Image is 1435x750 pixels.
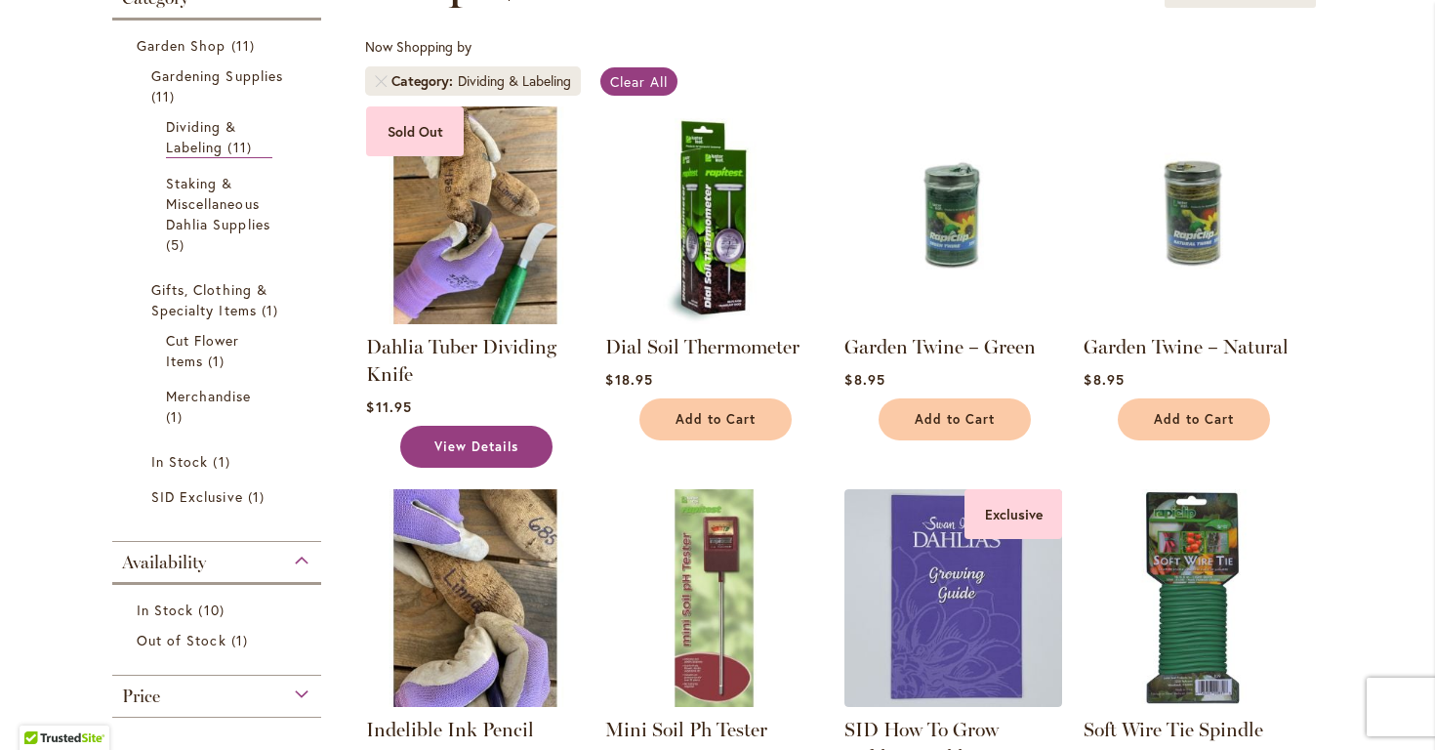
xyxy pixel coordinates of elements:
span: Dividing & Labeling [166,117,237,156]
span: 1 [262,300,283,320]
div: Dividing & Labeling [458,71,571,91]
span: $18.95 [605,370,652,389]
span: Add to Cart [915,411,995,428]
span: Garden Shop [137,36,226,55]
img: Dial Soil Thermometer [605,106,823,324]
span: $8.95 [844,370,884,389]
span: Category [391,71,458,91]
img: Swan Island Dahlias - How to Grow Guide [844,489,1062,707]
span: 11 [227,137,256,157]
span: 11 [231,35,260,56]
button: Add to Cart [639,398,792,440]
img: Garden Twine – Natural [1084,106,1301,324]
span: Merchandise [166,387,252,405]
a: In Stock [151,451,287,472]
span: Price [122,686,160,707]
span: 1 [231,630,253,650]
span: $11.95 [366,397,411,416]
span: Now Shopping by [365,37,471,56]
a: SID Exclusive [151,486,287,507]
span: Out of Stock [137,631,226,649]
span: Availability [122,552,206,573]
span: 1 [166,406,187,427]
span: 10 [198,600,228,620]
a: Gifts, Clothing &amp; Specialty Items [151,279,287,320]
span: 1 [213,451,234,472]
span: Cut Flower Items [166,331,240,370]
img: Dahlia Tuber Dividing Knife [366,106,584,324]
a: Dahlia Tuber Dividing Knife [366,335,556,386]
a: Cut Flower Items [166,330,272,371]
a: Garden Shop [137,35,302,56]
span: 1 [248,486,269,507]
img: Garden Twine – Green [844,106,1062,324]
span: 11 [151,86,180,106]
span: In Stock [151,452,208,471]
iframe: Launch Accessibility Center [15,681,69,735]
a: View Details [400,426,553,468]
a: Merchandise [166,386,272,427]
span: $8.95 [1084,370,1124,389]
a: Dahlia Tuber Dividing Knife Sold Out [366,310,584,328]
a: Swan Island Dahlias - How to Grow Guide Exclusive [844,692,1062,711]
span: Gardening Supplies [151,66,283,85]
a: Soft Wire Tie Spindle [1084,692,1301,711]
a: Dividing &amp; Labeling [166,116,272,158]
img: Indelible Ink Pencil [366,489,584,707]
a: Soft Wire Tie Spindle [1084,718,1263,741]
img: Mini Soil Ph Tester [605,489,823,707]
button: Add to Cart [879,398,1031,440]
img: Soft Wire Tie Spindle [1084,489,1301,707]
span: Add to Cart [1154,411,1234,428]
a: Garden Twine – Natural [1084,310,1301,328]
button: Add to Cart [1118,398,1270,440]
a: Clear All [600,67,677,96]
a: Dial Soil Thermometer [605,335,799,358]
a: Garden Twine – Natural [1084,335,1289,358]
a: Remove Category Dividing & Labeling [375,75,387,87]
a: Staking &amp; Miscellaneous Dahlia Supplies [166,173,272,255]
div: Sold Out [366,106,464,156]
a: Dial Soil Thermometer [605,310,823,328]
span: View Details [434,438,518,455]
a: Indelible Ink Pencil [366,718,534,741]
span: Clear All [610,72,668,91]
span: 5 [166,234,189,255]
span: Add to Cart [676,411,756,428]
span: Staking & Miscellaneous Dahlia Supplies [166,174,270,233]
a: Indelible Ink Pencil [366,692,584,711]
a: Mini Soil Ph Tester [605,692,823,711]
div: Exclusive [964,489,1062,539]
span: SID Exclusive [151,487,243,506]
span: In Stock [137,601,193,619]
span: 1 [208,351,229,371]
a: Mini Soil Ph Tester [605,718,767,741]
span: Gifts, Clothing & Specialty Items [151,280,267,319]
a: In Stock 10 [137,600,302,620]
a: Garden Twine – Green [844,310,1062,328]
a: Out of Stock 1 [137,630,302,650]
a: Gardening Supplies [151,65,287,106]
a: Garden Twine – Green [844,335,1036,358]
